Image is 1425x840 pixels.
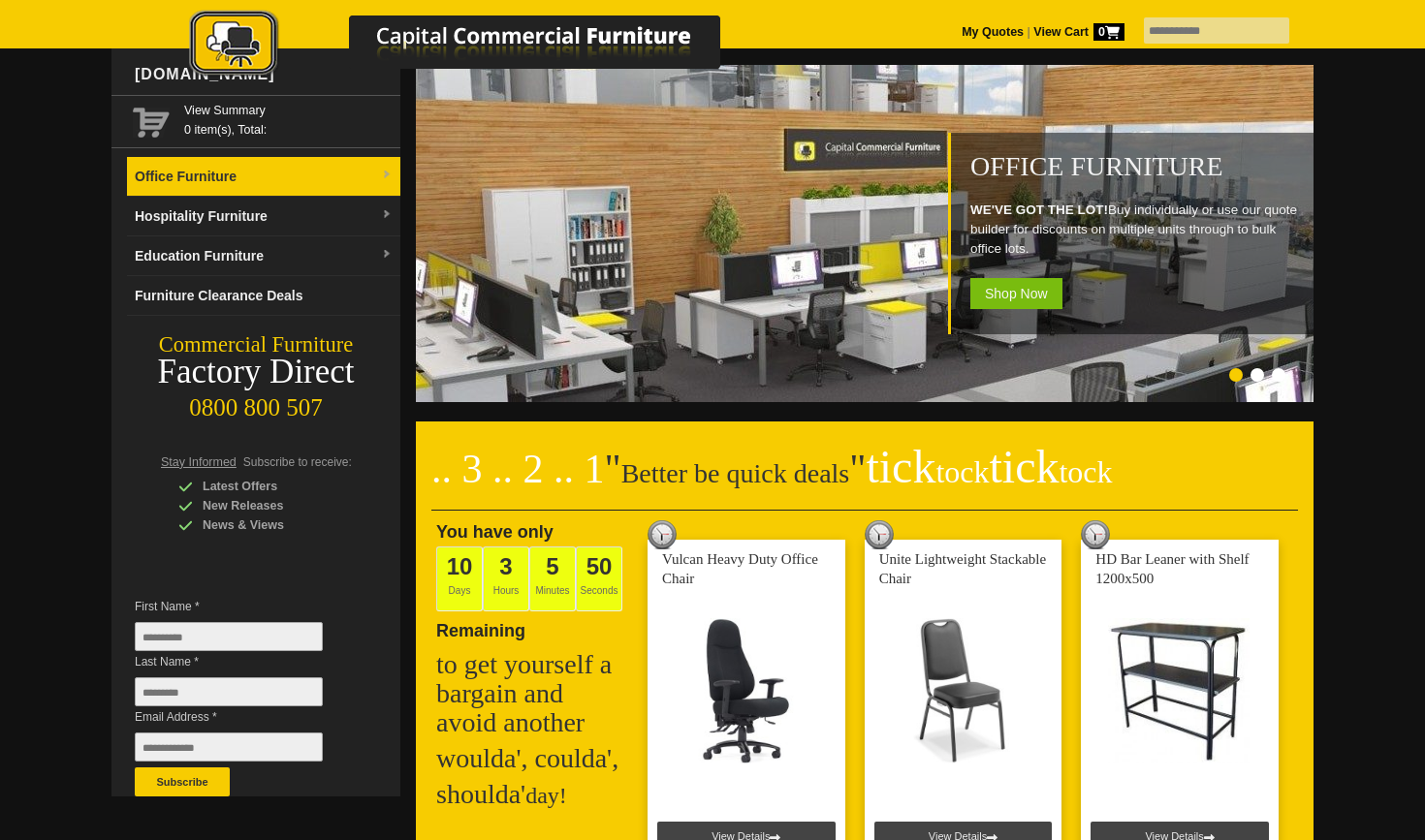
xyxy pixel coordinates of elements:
[111,331,400,358] div: Commercial Furniture
[127,157,400,197] a: Office Furnituredropdown
[525,783,567,808] span: day!
[381,170,393,181] img: dropdown
[135,622,323,651] input: First Name *
[161,455,237,469] span: Stay Informed
[135,707,352,727] span: Email Address *
[135,677,323,706] input: Last Name *
[178,477,363,496] div: Latest Offers
[436,613,525,640] span: Remaining
[135,732,323,762] input: Email Address *
[184,101,393,120] a: View Summary
[586,553,613,579] span: 50
[648,520,677,549] img: tick tock deal clock
[436,780,630,810] h2: shoulda'
[135,652,352,671] span: Last Name *
[136,10,814,86] a: Capital Commercial Furniture Logo
[447,553,473,579] span: 10
[1272,368,1285,382] li: Page dot 3
[576,546,622,611] span: Seconds
[135,767,230,796] button: Subscribe
[416,391,1317,405] a: Office Furniture WE'VE GOT THE LOT!Buy individually or use our quote builder for discounts on mul...
[135,597,352,616] span: First Name *
[962,25,1024,39] a: My Quotes
[127,276,400,316] a: Furniture Clearance Deals
[111,358,400,386] div: Factory Direct
[970,278,1062,309] span: Shop Now
[1093,23,1124,41] span: 0
[178,515,363,535] div: News & Views
[970,202,1108,217] strong: WE'VE GOT THE LOT!
[127,236,400,276] a: Education Furnituredropdown
[436,744,630,773] h2: woulda', coulda',
[499,553,512,579] span: 3
[127,197,400,236] a: Hospitality Furnituredropdown
[436,650,630,737] h2: to get yourself a bargain and avoid another
[1030,25,1124,39] a: View Cart0
[436,546,483,611] span: Days
[970,152,1304,181] h1: Office Furniture
[381,209,393,221] img: dropdown
[381,249,393,261] img: dropdown
[243,455,352,469] span: Subscribe to receive:
[178,496,363,515] div: New Releases
[184,101,393,137] span: 0 item(s), Total:
[605,447,621,491] span: "
[136,10,814,80] img: Capital Commercial Furniture Logo
[431,452,1298,511] h2: Better be quick deals
[970,201,1304,259] p: Buy individually or use our quote builder for discounts on multiple units through to bulk office ...
[1251,368,1264,382] li: Page dot 2
[935,454,989,489] span: tock
[546,553,558,579] span: 5
[529,546,576,611] span: Minutes
[1081,520,1110,549] img: tick tock deal clock
[127,46,400,104] div: [DOMAIN_NAME]
[436,522,554,542] span: You have only
[431,447,605,491] span: .. 3 .. 2 .. 1
[1229,368,1243,382] li: Page dot 1
[111,385,400,421] div: 0800 800 507
[483,546,529,611] span: Hours
[416,65,1317,402] img: Office Furniture
[849,447,1112,491] span: "
[1033,25,1124,39] strong: View Cart
[1059,454,1112,489] span: tock
[865,520,894,549] img: tick tock deal clock
[866,441,1112,492] span: tick tick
